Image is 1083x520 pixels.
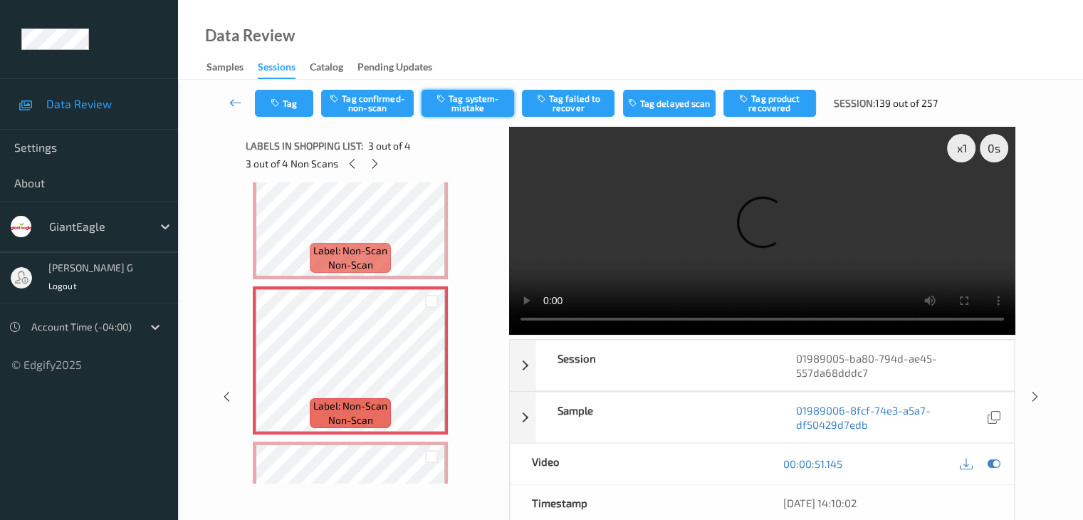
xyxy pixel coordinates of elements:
span: 139 out of 257 [875,96,938,110]
button: Tag [255,90,313,117]
button: Tag confirmed-non-scan [321,90,414,117]
span: Session: [834,96,875,110]
div: 3 out of 4 Non Scans [246,155,499,172]
a: 00:00:51.145 [783,457,842,471]
a: 01989006-8fcf-74e3-a5a7-df50429d7edb [796,403,984,432]
button: Tag failed to recover [522,90,614,117]
button: Tag delayed scan [623,90,716,117]
a: Samples [206,58,258,78]
div: Samples [206,60,244,78]
span: non-scan [328,258,373,272]
div: Sample [535,392,775,442]
div: Data Review [205,28,295,43]
div: Session [535,340,775,390]
div: 01989005-ba80-794d-ae45-557da68dddc7 [775,340,1014,390]
span: Label: Non-Scan [313,399,387,413]
a: Catalog [310,58,357,78]
span: Labels in shopping list: [246,139,363,153]
button: Tag system-mistake [422,90,514,117]
div: Video [511,444,763,484]
div: [DATE] 14:10:02 [783,496,993,510]
div: 0 s [980,134,1008,162]
a: Sessions [258,58,310,79]
div: x 1 [947,134,975,162]
button: Tag product recovered [723,90,816,117]
span: Label: Non-Scan [313,244,387,258]
div: Sessions [258,60,295,79]
a: Pending Updates [357,58,446,78]
span: 3 out of 4 [368,139,411,153]
div: Pending Updates [357,60,432,78]
div: Catalog [310,60,343,78]
div: Sample01989006-8fcf-74e3-a5a7-df50429d7edb [510,392,1015,443]
div: Session01989005-ba80-794d-ae45-557da68dddc7 [510,340,1015,391]
span: non-scan [328,413,373,427]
